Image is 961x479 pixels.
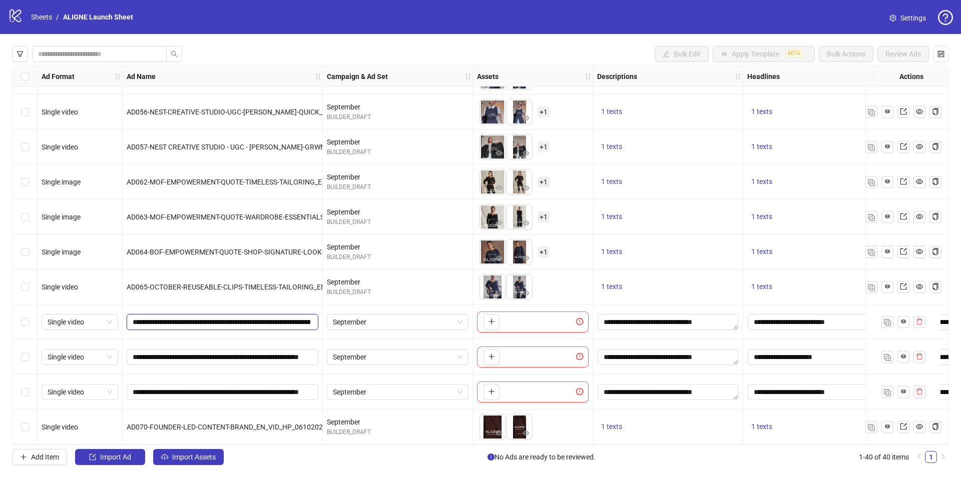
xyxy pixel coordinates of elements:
div: Select row 37 [13,304,38,339]
div: Resize Descriptions column [740,66,743,86]
li: 1 [925,451,937,463]
span: holder [592,73,599,80]
div: BUILDER_DRAFT [327,147,468,157]
button: Add [484,314,500,330]
img: Asset 2 [507,99,532,124]
img: Asset 1 [480,134,505,159]
span: 1 texts [601,247,622,255]
button: Add Item [12,449,67,465]
button: Preview [493,147,505,159]
div: Select row 40 [13,409,38,444]
div: September [327,136,468,147]
span: + 1 [538,176,550,187]
span: eye [496,254,503,261]
span: Single video [42,283,78,291]
span: AD063-MOF-EMPOWERMENT-QUOTE-WARDROBE-ESSENTIALS_EN_IMG_CP_01102025_F_CC_SC16_USP11_ [127,213,465,221]
span: delete [916,318,923,325]
span: Single video [42,423,78,431]
span: eye [496,289,503,296]
span: AD070-FOUNDER-LED-CONTENT-BRAND_EN_VID_HP_06102025_F_CC_SC16_None_ [127,423,388,431]
span: eye [916,248,923,255]
img: Asset 2 [507,414,532,439]
li: / [56,11,59,22]
span: Import Assets [172,453,216,461]
span: AD065-OCTOBER-REUSEABLE-CLIPS-TIMELESS-TAILORING_EN_VID_CP_01102025_F_CC_None_None_ [127,283,448,291]
span: holder [321,73,328,80]
img: Asset 1 [480,99,505,124]
span: copy [932,283,939,290]
div: Resize Campaign & Ad Set column [470,66,472,86]
span: right [940,453,946,459]
button: Preview [493,112,505,124]
span: 1 texts [601,107,622,115]
span: holder [585,73,592,80]
span: AD062-MOF-EMPOWERMENT-QUOTE-TIMELESS-TAILORING_EN_IMG_CP_01102025_F_CC_SC16_USP11_ [127,178,455,186]
button: 1 texts [747,421,776,433]
span: 1 texts [751,177,772,185]
span: holder [114,73,121,80]
div: September [327,241,468,252]
span: export [900,108,907,115]
img: Asset 1 [480,274,505,299]
span: + 1 [538,246,550,257]
span: No Ads are ready to be reviewed. [488,451,596,462]
button: Duplicate [865,281,877,293]
img: Duplicate [868,109,875,116]
span: Single video [48,349,112,364]
span: holder [464,73,471,80]
span: plus [488,388,495,395]
span: eye [916,108,923,115]
span: export [900,283,907,290]
button: Import Assets [153,449,224,465]
img: Asset 2 [507,274,532,299]
a: 1 [925,451,936,462]
button: Preview [493,182,505,194]
span: 1 texts [601,282,622,290]
span: eye [916,143,923,150]
span: 1 texts [751,212,772,220]
span: September [333,349,462,364]
span: eye [523,289,530,296]
button: left [913,451,925,463]
span: copy [932,248,939,255]
span: export [900,423,907,430]
img: Duplicate [884,389,891,396]
button: 1 texts [597,141,626,153]
span: Single video [48,314,112,329]
button: Preview [520,112,532,124]
img: Duplicate [884,354,891,361]
div: Select row 38 [13,339,38,374]
button: Duplicate [881,351,893,363]
div: September [327,416,468,427]
a: Settings [881,10,934,26]
span: AD057-NEST CREATIVE STUDIO - UGC - [PERSON_NAME]-GRWM_EN_VID_CP_26092025_F_NSE_SC11_USP8_ [127,143,465,151]
div: Edit values [747,313,889,330]
strong: Ad Format [42,71,75,82]
span: + 1 [538,106,550,117]
span: Single video [48,384,112,399]
button: Preview [493,427,505,439]
span: AD064-BOF-EMPOWERMENT-QUOTE-SHOP-SIGNATURE-LOOKS_EN_IMG_CP_01102025_F_CC_SC16_USP11_ [127,248,466,256]
button: 1 texts [747,141,776,153]
img: Asset 1 [480,239,505,264]
button: Preview [520,427,532,439]
img: Duplicate [868,214,875,221]
button: Preview [493,287,505,299]
span: export [900,248,907,255]
strong: Headlines [747,71,780,82]
div: Select row 36 [13,269,38,304]
span: plus [488,353,495,360]
button: Preview [520,287,532,299]
div: Edit values [597,313,739,330]
span: control [937,50,944,57]
span: eye [523,219,530,226]
span: Single image [42,178,81,186]
span: eye [523,149,530,156]
span: export [900,178,907,185]
div: Select all rows [13,66,38,86]
div: Edit values [597,348,739,365]
button: Bulk Edit [655,46,709,62]
div: Edit values [597,383,739,400]
span: eye [496,184,503,191]
img: Duplicate [868,249,875,256]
